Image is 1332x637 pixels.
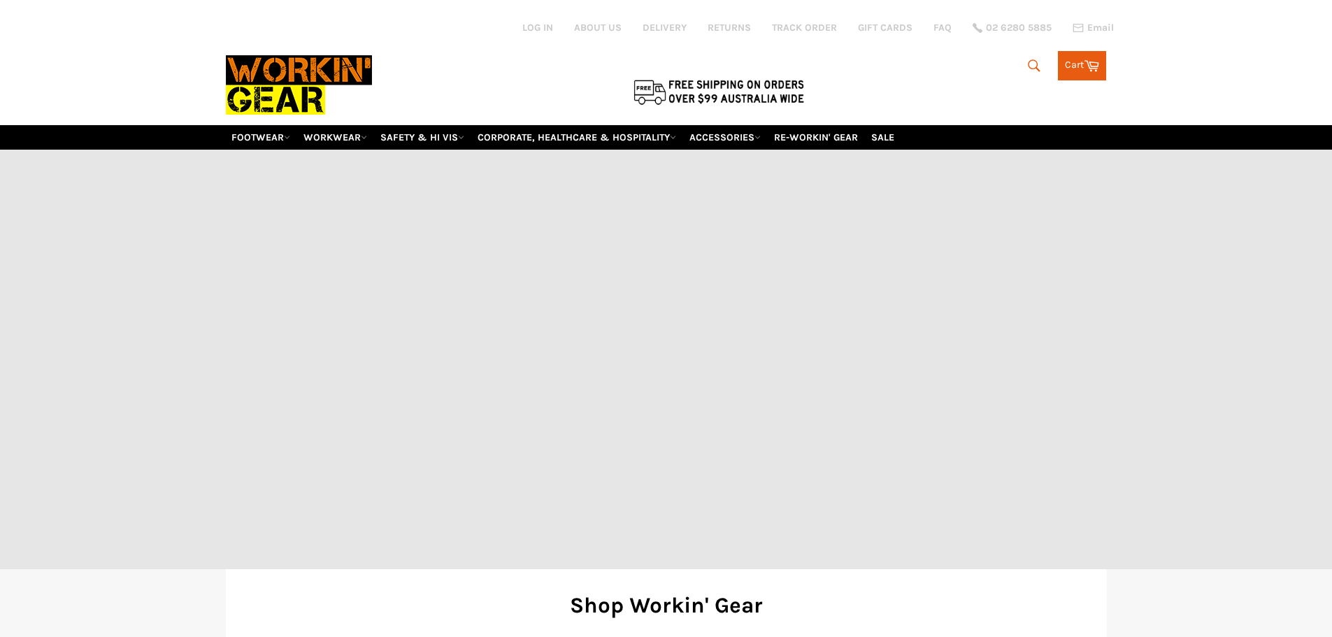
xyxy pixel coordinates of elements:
[708,21,751,34] a: RETURNS
[866,125,900,150] a: SALE
[574,21,622,34] a: ABOUT US
[247,590,1086,620] h2: Shop Workin' Gear
[684,125,766,150] a: ACCESSORIES
[933,21,952,34] a: FAQ
[631,77,806,106] img: Flat $9.95 shipping Australia wide
[858,21,912,34] a: GIFT CARDS
[375,125,470,150] a: SAFETY & HI VIS
[1058,51,1106,80] a: Cart
[772,21,837,34] a: TRACK ORDER
[522,22,553,34] a: Log in
[986,23,1052,33] span: 02 6280 5885
[768,125,864,150] a: RE-WORKIN' GEAR
[472,125,682,150] a: CORPORATE, HEALTHCARE & HOSPITALITY
[643,21,687,34] a: DELIVERY
[1087,23,1114,33] span: Email
[298,125,373,150] a: WORKWEAR
[1073,22,1114,34] a: Email
[226,125,296,150] a: FOOTWEAR
[973,23,1052,33] a: 02 6280 5885
[226,45,372,124] img: Workin Gear leaders in Workwear, Safety Boots, PPE, Uniforms. Australia's No.1 in Workwear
